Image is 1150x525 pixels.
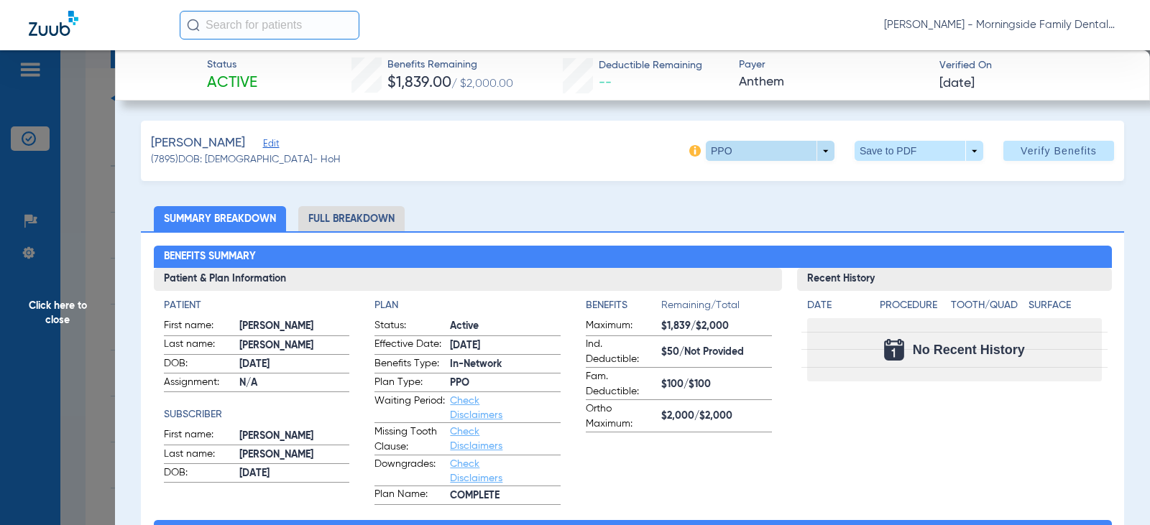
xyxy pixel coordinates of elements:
span: Remaining/Total [661,298,772,318]
span: [PERSON_NAME] [239,338,350,353]
h4: Subscriber [164,407,350,422]
span: $100/$100 [661,377,772,392]
span: No Recent History [913,343,1025,357]
span: [PERSON_NAME] [239,447,350,463]
span: DOB: [164,356,234,373]
h4: Plan [374,298,561,313]
app-breakdown-title: Date [807,298,868,318]
img: Calendar [884,339,904,361]
span: Downgrades: [374,457,445,485]
h4: Patient [164,298,350,313]
h3: Recent History [797,268,1111,291]
span: $1,839.00 [387,75,451,90]
span: $2,000/$2,000 [661,409,772,424]
span: Deductible Remaining [599,58,702,73]
span: / $2,000.00 [451,78,513,90]
button: Verify Benefits [1003,141,1114,161]
span: First name: [164,427,234,445]
span: Missing Tooth Clause: [374,424,445,455]
button: PPO [706,141,834,161]
li: Full Breakdown [298,206,405,231]
app-breakdown-title: Benefits [586,298,661,318]
app-breakdown-title: Tooth/Quad [951,298,1023,318]
app-breakdown-title: Surface [1029,298,1101,318]
span: Verify Benefits [1021,145,1097,157]
img: info-icon [689,145,701,157]
span: Effective Date: [374,337,445,354]
button: Save to PDF [855,141,983,161]
h4: Surface [1029,298,1101,313]
span: Active [207,73,257,93]
span: [DATE] [450,338,561,353]
img: Zuub Logo [29,11,78,36]
span: [DATE] [239,466,350,481]
h4: Tooth/Quad [951,298,1023,313]
span: Plan Name: [374,487,445,504]
span: Waiting Period: [374,394,445,422]
span: Ind. Deductible: [586,337,656,367]
h4: Benefits [586,298,661,313]
span: DOB: [164,465,234,483]
span: N/A [239,376,350,391]
span: Last name: [164,447,234,464]
span: Payer [739,57,926,73]
span: First name: [164,318,234,335]
span: Assignment: [164,375,234,392]
a: Check Disclaimers [450,459,502,483]
li: Summary Breakdown [154,206,286,231]
span: In-Network [450,357,561,372]
h4: Procedure [880,298,945,313]
h4: Date [807,298,868,313]
h2: Benefits Summary [154,246,1112,269]
span: PPO [450,376,561,391]
span: Status [207,57,257,73]
span: COMPLETE [450,488,561,503]
span: -- [599,76,612,89]
span: [PERSON_NAME] [151,134,245,152]
span: [PERSON_NAME] - Morningside Family Dental [884,18,1121,32]
a: Check Disclaimers [450,396,502,420]
span: Benefits Type: [374,356,445,373]
app-breakdown-title: Procedure [880,298,945,318]
span: Last name: [164,337,234,354]
span: [DATE] [939,75,975,93]
span: Fam. Deductible: [586,369,656,399]
span: $50/Not Provided [661,345,772,360]
span: Anthem [739,73,926,91]
span: Ortho Maximum: [586,401,656,432]
h3: Patient & Plan Information [154,268,783,291]
span: Status: [374,318,445,335]
span: Plan Type: [374,375,445,392]
span: [PERSON_NAME] [239,429,350,444]
span: [DATE] [239,357,350,372]
img: Search Icon [187,19,200,32]
span: Edit [263,139,276,152]
span: Maximum: [586,318,656,335]
input: Search for patients [180,11,359,40]
span: [PERSON_NAME] [239,319,350,334]
span: Verified On [939,58,1127,73]
span: (7895) DOB: [DEMOGRAPHIC_DATA] - HoH [151,152,341,167]
a: Check Disclaimers [450,427,502,451]
span: $1,839/$2,000 [661,319,772,334]
span: Active [450,319,561,334]
span: Benefits Remaining [387,57,513,73]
